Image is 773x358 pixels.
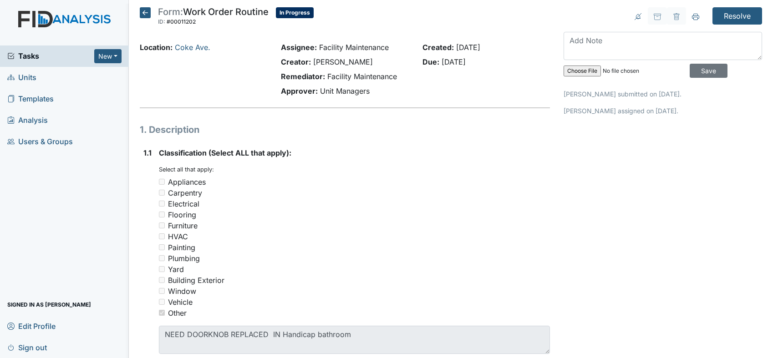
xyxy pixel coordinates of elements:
[168,264,184,275] div: Yard
[159,326,550,354] textarea: NEED DOORKNOB REPLACED IN Handicap bathroom
[281,72,325,81] strong: Remediator:
[168,253,200,264] div: Plumbing
[158,18,165,25] span: ID:
[456,43,480,52] span: [DATE]
[712,7,762,25] input: Resolve
[690,64,727,78] input: Save
[140,123,550,136] h1: 1. Description
[276,7,314,18] span: In Progress
[7,319,56,333] span: Edit Profile
[564,89,762,99] p: [PERSON_NAME] submitted on [DATE].
[175,43,210,52] a: Coke Ave.
[159,222,165,228] input: Furniture
[313,57,373,66] span: [PERSON_NAME]
[159,255,165,261] input: Plumbing
[281,57,311,66] strong: Creator:
[327,72,397,81] span: Facility Maintenance
[159,212,165,217] input: Flooring
[320,86,370,96] span: Unit Managers
[159,244,165,250] input: Painting
[7,113,48,127] span: Analysis
[159,190,165,196] input: Carpentry
[168,209,196,220] div: Flooring
[7,71,36,85] span: Units
[143,147,152,158] label: 1.1
[168,297,193,308] div: Vehicle
[168,242,195,253] div: Painting
[168,176,206,187] div: Appliances
[7,297,91,312] span: Signed in as [PERSON_NAME]
[159,166,214,173] small: Select all that apply:
[7,92,54,106] span: Templates
[159,266,165,272] input: Yard
[140,43,173,52] strong: Location:
[159,310,165,316] input: Other
[159,179,165,185] input: Appliances
[442,57,466,66] span: [DATE]
[158,7,269,27] div: Work Order Routine
[281,43,317,52] strong: Assignee:
[168,187,202,198] div: Carpentry
[7,50,94,61] a: Tasks
[422,43,454,52] strong: Created:
[7,135,73,149] span: Users & Groups
[168,231,188,242] div: HVAC
[319,43,389,52] span: Facility Maintenance
[159,299,165,305] input: Vehicle
[281,86,318,96] strong: Approver:
[159,233,165,239] input: HVAC
[159,288,165,294] input: Window
[168,198,199,209] div: Electrical
[168,308,187,318] div: Other
[159,277,165,283] input: Building Exterior
[158,6,183,17] span: Form:
[168,220,198,231] div: Furniture
[167,18,196,25] span: #00011202
[168,275,224,286] div: Building Exterior
[422,57,439,66] strong: Due:
[159,201,165,207] input: Electrical
[159,148,291,157] span: Classification (Select ALL that apply):
[564,106,762,116] p: [PERSON_NAME] assigned on [DATE].
[168,286,196,297] div: Window
[94,49,122,63] button: New
[7,340,47,354] span: Sign out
